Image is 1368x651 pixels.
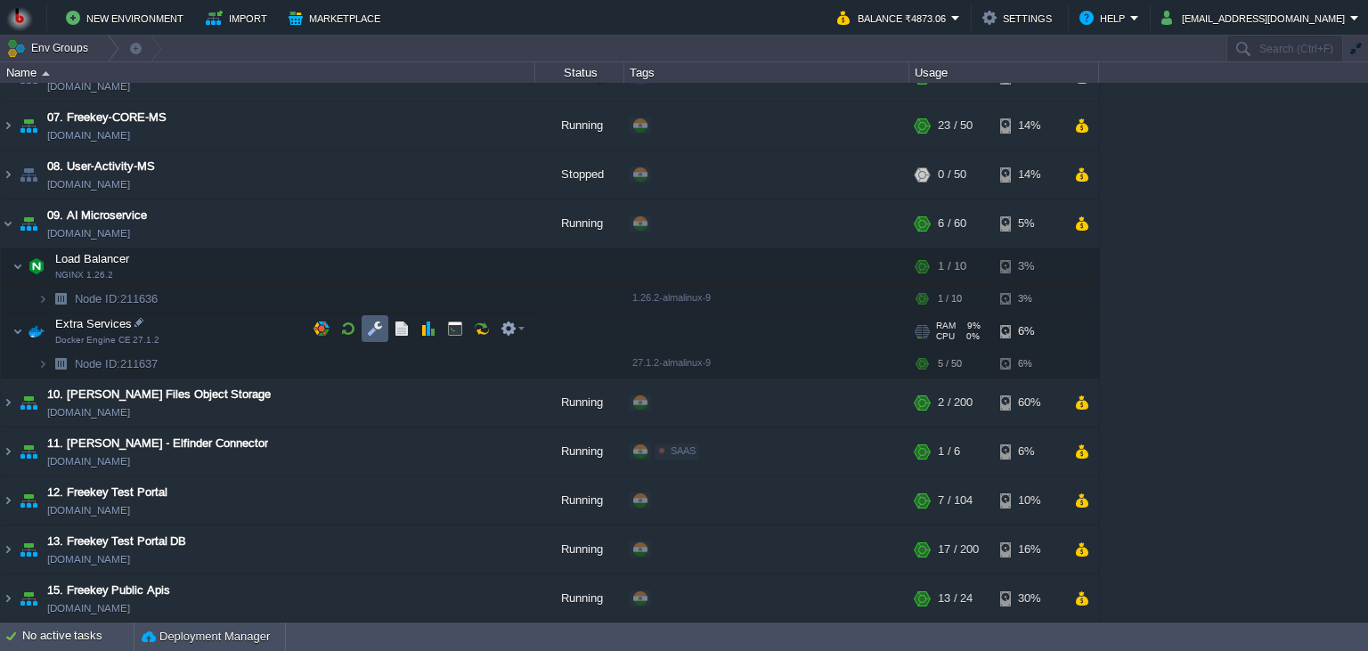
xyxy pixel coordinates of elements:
div: Running [535,102,624,150]
a: 08. User-Activity-MS [47,158,155,175]
img: AMDAwAAAACH5BAEAAAAALAAAAAABAAEAAAICRAEAOw== [16,476,41,525]
div: Running [535,427,624,476]
img: AMDAwAAAACH5BAEAAAAALAAAAAABAAEAAAICRAEAOw== [16,378,41,427]
div: Running [535,574,624,623]
img: AMDAwAAAACH5BAEAAAAALAAAAAABAAEAAAICRAEAOw== [16,102,41,150]
div: Tags [625,62,908,83]
div: Name [2,62,534,83]
div: Running [535,199,624,248]
div: Stopped [535,151,624,199]
div: No active tasks [22,623,134,651]
a: 07. Freekey-CORE-MS [47,109,167,126]
img: AMDAwAAAACH5BAEAAAAALAAAAAABAAEAAAICRAEAOw== [16,151,41,199]
div: Running [535,525,624,574]
div: 5 / 50 [938,350,962,378]
a: [DOMAIN_NAME] [47,126,130,144]
button: Import [206,7,273,28]
span: 211637 [73,356,160,371]
a: [DOMAIN_NAME] [47,452,130,470]
span: [DOMAIN_NAME] [47,550,130,568]
a: 11. [PERSON_NAME] - Elfinder Connector [47,435,268,452]
span: 1.26.2-almalinux-9 [632,292,711,303]
a: Node ID:211636 [73,291,160,306]
img: AMDAwAAAACH5BAEAAAAALAAAAAABAAEAAAICRAEAOw== [16,199,41,248]
img: AMDAwAAAACH5BAEAAAAALAAAAAABAAEAAAICRAEAOw== [16,574,41,623]
img: AMDAwAAAACH5BAEAAAAALAAAAAABAAEAAAICRAEAOw== [37,350,48,378]
a: 10. [PERSON_NAME] Files Object Storage [47,386,271,403]
img: AMDAwAAAACH5BAEAAAAALAAAAAABAAEAAAICRAEAOw== [24,313,49,349]
button: Balance ₹4873.06 [837,7,951,28]
a: 09. AI Microservice [47,207,147,224]
img: AMDAwAAAACH5BAEAAAAALAAAAAABAAEAAAICRAEAOw== [16,427,41,476]
a: [DOMAIN_NAME] [47,175,130,193]
div: 1 / 6 [938,427,960,476]
img: AMDAwAAAACH5BAEAAAAALAAAAAABAAEAAAICRAEAOw== [1,525,15,574]
div: Running [535,378,624,427]
img: AMDAwAAAACH5BAEAAAAALAAAAAABAAEAAAICRAEAOw== [1,574,15,623]
img: AMDAwAAAACH5BAEAAAAALAAAAAABAAEAAAICRAEAOw== [1,199,15,248]
a: Load BalancerNGINX 1.26.2 [53,252,132,265]
button: Help [1079,7,1130,28]
div: 16% [1000,525,1058,574]
button: [EMAIL_ADDRESS][DOMAIN_NAME] [1161,7,1350,28]
div: 10% [1000,476,1058,525]
span: Node ID: [75,357,120,370]
a: [DOMAIN_NAME] [47,501,130,519]
span: Extra Services [53,316,134,331]
img: AMDAwAAAACH5BAEAAAAALAAAAAABAAEAAAICRAEAOw== [1,378,15,427]
span: CPU [936,331,955,342]
span: 9% [963,321,981,331]
button: Marketplace [289,7,386,28]
span: Node ID: [75,292,120,305]
div: 6% [1000,313,1058,349]
button: Deployment Manager [142,628,270,646]
div: 6% [1000,427,1058,476]
div: 13 / 24 [938,574,973,623]
div: 1 / 10 [938,285,962,313]
a: [DOMAIN_NAME] [47,599,130,617]
span: RAM [936,321,956,331]
div: 3% [1000,248,1058,284]
img: AMDAwAAAACH5BAEAAAAALAAAAAABAAEAAAICRAEAOw== [1,427,15,476]
a: 12. Freekey Test Portal [47,484,167,501]
div: 6% [1000,350,1058,378]
img: AMDAwAAAACH5BAEAAAAALAAAAAABAAEAAAICRAEAOw== [37,285,48,313]
div: 5% [1000,199,1058,248]
a: 15. Freekey Public Apis [47,582,170,599]
a: [DOMAIN_NAME] [47,403,130,421]
img: AMDAwAAAACH5BAEAAAAALAAAAAABAAEAAAICRAEAOw== [48,350,73,378]
span: 211636 [73,291,160,306]
div: 0 / 50 [938,151,966,199]
span: 0% [962,331,980,342]
button: Settings [982,7,1057,28]
div: Running [535,476,624,525]
span: 27.1.2-almalinux-9 [632,357,711,368]
div: 1 / 10 [938,248,966,284]
a: Node ID:211637 [73,356,160,371]
div: 30% [1000,574,1058,623]
div: 2 / 200 [938,378,973,427]
div: 17 / 200 [938,525,979,574]
button: New Environment [66,7,189,28]
span: Load Balancer [53,251,132,266]
img: AMDAwAAAACH5BAEAAAAALAAAAAABAAEAAAICRAEAOw== [16,525,41,574]
img: AMDAwAAAACH5BAEAAAAALAAAAAABAAEAAAICRAEAOw== [42,71,50,76]
div: Usage [910,62,1098,83]
div: 14% [1000,102,1058,150]
img: AMDAwAAAACH5BAEAAAAALAAAAAABAAEAAAICRAEAOw== [1,102,15,150]
img: Bitss Techniques [6,4,33,31]
span: NGINX 1.26.2 [55,270,113,281]
img: AMDAwAAAACH5BAEAAAAALAAAAAABAAEAAAICRAEAOw== [1,476,15,525]
span: SAAS [671,445,696,456]
span: Docker Engine CE 27.1.2 [55,335,159,346]
button: Env Groups [6,36,94,61]
div: 6 / 60 [938,199,966,248]
img: AMDAwAAAACH5BAEAAAAALAAAAAABAAEAAAICRAEAOw== [12,248,23,284]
